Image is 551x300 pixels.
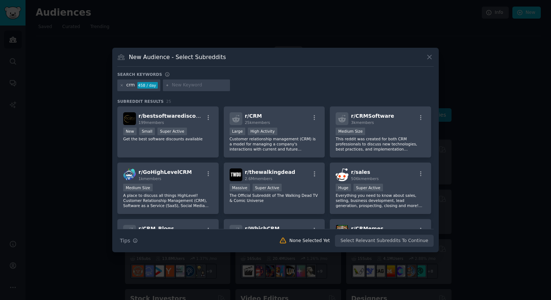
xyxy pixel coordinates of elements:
[230,193,319,203] p: The Official Subreddit of The Walking Dead TV & Comic Universe
[245,226,280,231] span: r/ WhichCRM
[123,136,213,141] p: Get the best software discounts available
[336,184,351,191] div: Huge
[351,120,374,125] span: 3k members
[245,176,273,181] span: 2.6M members
[351,113,394,119] span: r/ CRMSoftware
[336,225,348,238] img: CRMemes
[336,193,425,208] p: Everything you need to know about sales, selling, business development, lead generation, prospect...
[139,128,155,135] div: Small
[123,184,153,191] div: Medium Size
[230,128,246,135] div: Large
[230,136,319,152] p: Customer relationship management (CRM) is a model for managing a company's interactions with curr...
[138,169,192,175] span: r/ GoHighLevelCRM
[120,237,130,245] span: Tips
[353,184,383,191] div: Super Active
[336,136,425,152] p: This reddit was created for both CRM professionals to discuss new technologies, best practices, a...
[117,72,162,77] h3: Search keywords
[138,120,164,125] span: 199 members
[245,169,295,175] span: r/ thewalkingdead
[123,112,136,125] img: bestsoftwarediscounts
[336,168,348,181] img: sales
[336,128,365,135] div: Medium Size
[123,193,213,208] p: A place to discuss all things HighLevel! Customer Relationship Management (CRM), Software as a Se...
[157,128,187,135] div: Super Active
[138,113,208,119] span: r/ bestsoftwarediscounts
[166,99,171,104] span: 25
[123,128,137,135] div: New
[129,53,226,61] h3: New Audience - Select Subreddits
[253,184,282,191] div: Super Active
[123,168,136,181] img: GoHighLevelCRM
[138,226,174,231] span: r/ CRM_Blogs
[351,169,370,175] span: r/ sales
[137,82,158,89] div: 458 / day
[126,82,135,89] div: crm
[351,226,383,231] span: r/ CRMemes
[245,120,270,125] span: 25k members
[230,184,250,191] div: Massive
[138,176,161,181] span: 1k members
[351,176,379,181] span: 506k members
[172,82,227,89] input: New Keyword
[245,113,262,119] span: r/ CRM
[230,168,242,181] img: thewalkingdead
[117,234,140,247] button: Tips
[248,128,277,135] div: High Activity
[117,99,164,104] span: Subreddit Results
[289,238,330,244] div: None Selected Yet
